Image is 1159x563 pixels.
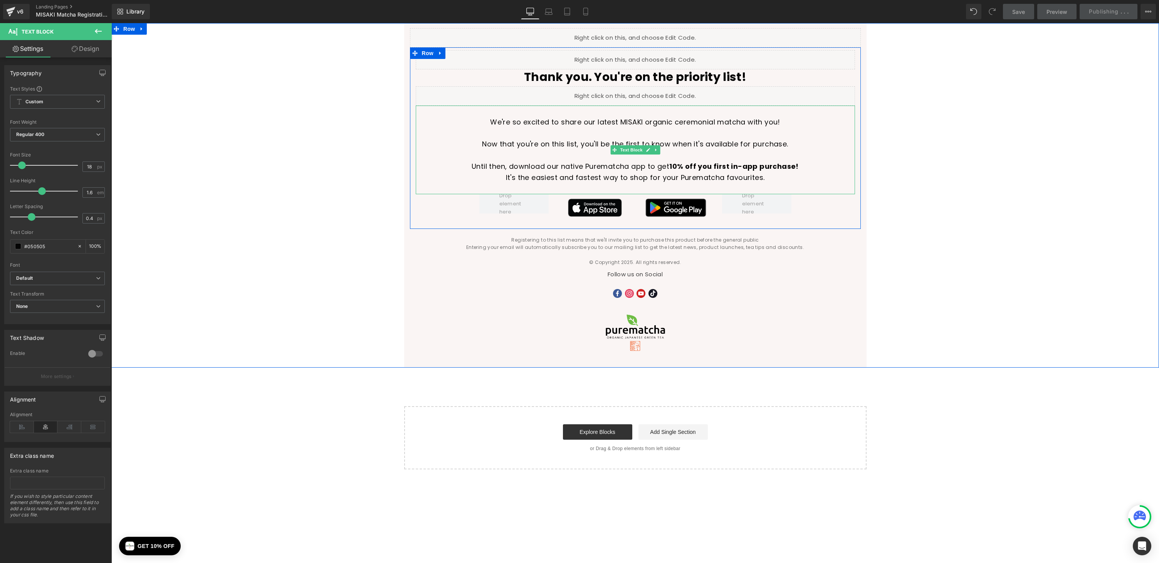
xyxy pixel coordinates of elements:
[26,518,63,528] div: GET 10% OFF
[10,262,105,268] div: Font
[14,518,23,528] img: Logo
[304,46,744,61] h1: Thank you. You're on the priority list!
[97,216,104,221] span: px
[86,240,104,253] div: %
[527,401,596,417] a: Add Single Section
[984,4,1000,19] button: Redo
[10,152,105,158] div: Font Size
[41,373,72,380] p: More settings
[10,230,105,235] div: Text Color
[16,303,28,309] b: None
[36,12,110,18] span: MISAKI Matcha Registration Thank You
[10,350,81,358] div: Enable
[324,24,334,36] a: Expand / Collapse
[16,131,45,137] b: Regular 400
[395,150,653,159] span: It's the easiest and fastest way to shop for your Purematcha favourites.
[304,94,744,105] p: We're so excited to share our latest MISAKI organic ceremonial matcha with you!
[10,330,44,341] div: Text Shadow
[1133,537,1151,555] div: Open Intercom Messenger
[57,40,113,57] a: Design
[97,190,104,195] span: em
[15,7,25,17] div: v6
[558,4,576,19] a: Tablet
[1012,8,1025,16] span: Save
[558,138,687,148] strong: 10% off you first in-app purchase!
[355,221,693,227] span: Entering your email will automatically subscribe you to our mailing list to get the latest news, ...
[24,242,74,250] input: Color
[304,138,744,149] p: Until then, download our native Purematcha app to get
[3,4,30,19] a: v6
[507,122,532,131] span: Text Block
[10,66,42,76] div: Typography
[5,367,110,385] button: More settings
[539,4,558,19] a: Laptop
[371,116,677,126] span: Now that you're on this list, you'll be the first to know when it's available for purchase.
[97,164,104,169] span: px
[22,29,54,35] span: Text Block
[304,213,744,220] p: Registering to this list means that we'll invite you to purchase this product before the general ...
[514,266,522,275] img: Instagram
[452,401,521,417] a: Explore Blocks
[1037,4,1077,19] a: Preview
[25,99,43,105] b: Custom
[966,4,981,19] button: Undo
[576,4,595,19] a: Mobile
[305,423,743,428] p: or Drag & Drop elements from left sidebar
[112,4,150,19] a: New Library
[541,122,549,131] a: Expand / Collapse
[10,291,105,297] div: Text Transform
[10,493,105,523] div: If you wish to style particular content element differently, then use this field to add a class n...
[1141,4,1156,19] button: More
[10,204,105,209] div: Letter Spacing
[521,4,539,19] a: Desktop
[10,119,105,125] div: Font Weight
[16,275,33,282] i: Default
[10,178,105,183] div: Line Height
[525,266,534,275] img: Youtube
[502,266,511,275] img: Facebook
[10,392,36,403] div: Alignment
[10,86,105,92] div: Text Styles
[126,8,144,15] span: Library
[10,468,105,474] div: Extra class name
[537,266,546,275] img: Tiktok - Douyin
[1046,8,1067,16] span: Preview
[10,412,105,417] div: Alignment
[304,235,744,243] p: © Copyright 2025. All rights reserved.
[304,247,744,256] div: Follow us on Social
[10,448,54,459] div: Extra class name
[36,4,124,10] a: Landing Pages
[309,24,324,36] span: Row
